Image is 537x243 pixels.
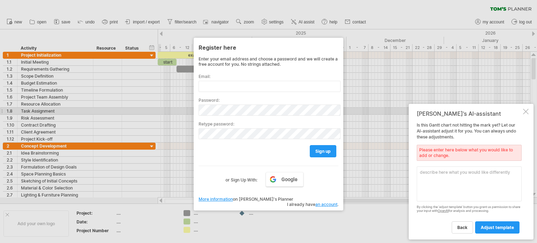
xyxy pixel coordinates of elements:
a: Google [266,172,303,187]
div: [PERSON_NAME]'s AI-assistant [417,110,522,117]
a: More information [199,196,233,202]
a: back [452,221,473,234]
label: Retype password: [199,121,338,127]
span: Google [281,177,298,182]
div: Enter your email address and choose a password and we will create a free account for you. No stri... [199,56,338,67]
label: Email: [199,74,338,79]
div: Please enter here below what you would like to add or change. [417,145,522,161]
span: sign up [315,149,331,154]
span: back [457,225,467,230]
div: Is this Gantt chart not hitting the mark yet? Let our AI-assistant adjust it for you. You can alw... [417,122,522,233]
a: sign up [310,145,336,157]
label: Password: [199,98,338,103]
span: on [PERSON_NAME]'s Planner [199,196,293,202]
div: Register here [199,41,338,53]
a: an account [315,202,337,207]
span: adjust template [481,225,514,230]
span: I already have . [287,202,338,207]
label: or Sign Up With: [225,172,257,184]
a: adjust template [475,221,520,234]
a: OpenAI [438,209,449,213]
div: By clicking the 'adjust template' button you grant us permission to share your input with for ana... [417,205,522,213]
